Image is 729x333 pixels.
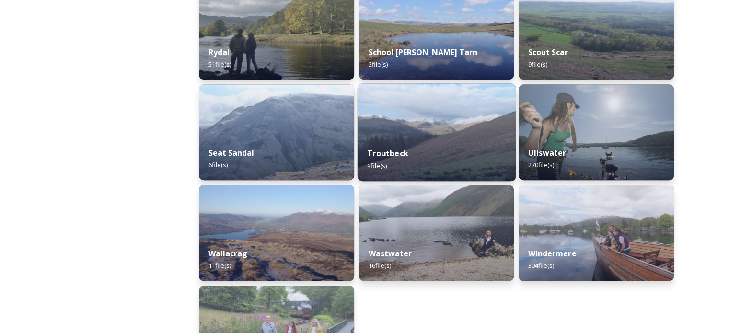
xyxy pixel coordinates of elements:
[369,261,391,270] span: 16 file(s)
[208,60,231,69] span: 51 file(s)
[208,248,247,259] strong: Wallacrag
[369,60,388,69] span: 2 file(s)
[367,148,408,159] strong: Troutbeck
[519,185,674,281] img: Windermere-family-7582.jpg
[359,185,514,281] img: Wastwater%2520-%2520Summer%25202015%25201.jpg
[199,185,354,281] img: 547E1A63.JPG
[528,47,568,57] strong: Scout Scar
[208,261,231,270] span: 11 file(s)
[528,60,547,69] span: 9 file(s)
[519,84,674,180] img: d2ev3283.jpg
[528,248,576,259] strong: Windermere
[357,83,515,181] img: P1060154.JPG
[208,161,228,169] span: 6 file(s)
[199,84,354,180] img: P1060182.JPG
[369,47,477,57] strong: School [PERSON_NAME] Tarn
[528,148,566,158] strong: Ullswater
[208,47,230,57] strong: Rydal
[528,161,554,169] span: 270 file(s)
[208,148,254,158] strong: Seat Sandal
[528,261,554,270] span: 304 file(s)
[367,161,387,170] span: 9 file(s)
[369,248,412,259] strong: Wastwater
